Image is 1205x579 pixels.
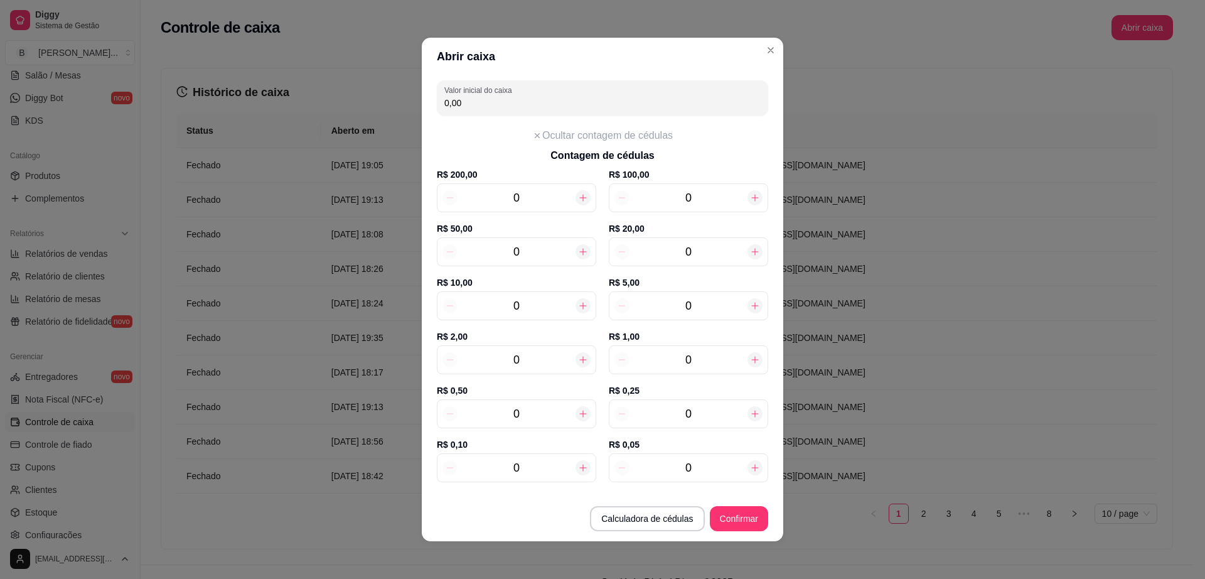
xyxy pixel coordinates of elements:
label: R$ 10,00 [437,276,596,289]
label: R$ 0,50 [437,384,596,397]
label: R$ 0,25 [609,384,768,397]
label: R$ 0,05 [609,438,768,451]
label: R$ 5,00 [609,276,768,289]
label: R$ 200,00 [437,168,596,181]
button: Confirmar [710,506,768,531]
label: R$ 20,00 [609,222,768,235]
h3: Contagem de cédulas [437,148,768,163]
button: Calculadora de cédulas [590,506,704,531]
label: R$ 50,00 [437,222,596,235]
label: R$ 0,10 [437,438,596,451]
label: Valor inicial do caixa [444,85,516,95]
label: R$ 2,00 [437,330,596,343]
header: Abrir caixa [422,38,783,75]
label: R$ 100,00 [609,168,768,181]
input: Valor inicial do caixa [444,97,761,109]
button: Close [761,40,781,60]
label: R$ 1,00 [609,330,768,343]
p: Ocultar contagem de cédulas [542,128,673,143]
